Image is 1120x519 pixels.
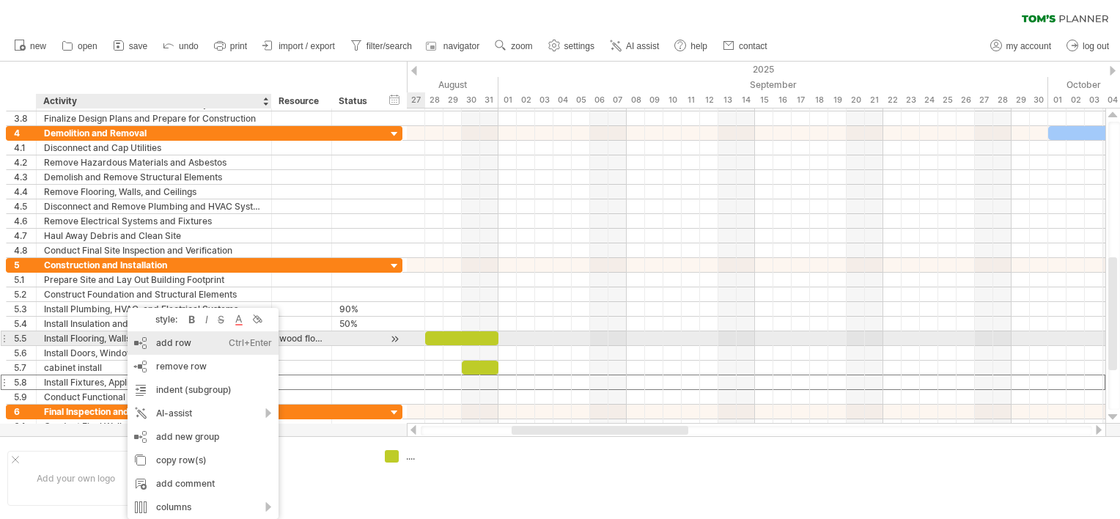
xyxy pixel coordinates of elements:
div: Finalize Design Plans and Prepare for Construction [44,111,264,125]
div: Saturday, 20 September 2025 [847,92,865,108]
span: settings [564,41,594,51]
div: Friday, 19 September 2025 [828,92,847,108]
div: Friday, 5 September 2025 [572,92,590,108]
div: add new group [128,425,279,449]
div: Friday, 12 September 2025 [700,92,718,108]
div: 5.6 [14,346,36,360]
div: Saturday, 6 September 2025 [590,92,608,108]
div: Final Inspection and Completion [44,405,264,419]
div: Activity [43,94,263,108]
a: save [109,37,152,56]
div: 5.5 [14,331,36,345]
div: Tuesday, 16 September 2025 [773,92,792,108]
span: zoom [511,41,532,51]
span: contact [739,41,767,51]
div: .... [406,450,486,463]
a: navigator [424,37,484,56]
div: Demolish and Remove Structural Elements [44,170,264,184]
div: 4.8 [14,243,36,257]
div: Monday, 1 September 2025 [498,92,517,108]
div: .... [244,468,367,481]
div: Tuesday, 2 September 2025 [517,92,535,108]
div: Tuesday, 23 September 2025 [902,92,920,108]
div: Haul Away Debris and Clean Site [44,229,264,243]
div: 50% [339,317,372,331]
div: 4.3 [14,170,36,184]
div: Sunday, 28 September 2025 [993,92,1012,108]
a: print [210,37,251,56]
div: 4 [14,126,36,140]
a: settings [545,37,599,56]
a: log out [1063,37,1113,56]
div: 6 [14,405,36,419]
div: Wednesday, 27 August 2025 [407,92,425,108]
div: Disconnect and Cap Utilities [44,141,264,155]
div: Thursday, 2 October 2025 [1066,92,1085,108]
span: log out [1083,41,1109,51]
div: indent (subgroup) [128,378,279,402]
div: 6.1 [14,419,36,433]
div: Wednesday, 1 October 2025 [1048,92,1066,108]
div: Saturday, 27 September 2025 [975,92,993,108]
div: Tuesday, 9 September 2025 [645,92,663,108]
div: Friday, 29 August 2025 [443,92,462,108]
div: Remove Flooring, Walls, and Ceilings [44,185,264,199]
div: Remove Hazardous Materials and Asbestos [44,155,264,169]
div: Install Insulation and Drywall [44,317,264,331]
div: Sunday, 7 September 2025 [608,92,627,108]
div: 5.9 [14,390,36,404]
div: 5.7 [14,361,36,375]
div: Disconnect and Remove Plumbing and HVAC Systems [44,199,264,213]
a: my account [987,37,1055,56]
div: Saturday, 30 August 2025 [462,92,480,108]
div: Thursday, 11 September 2025 [682,92,700,108]
div: style: [133,314,185,325]
div: Thursday, 18 September 2025 [810,92,828,108]
div: Monday, 15 September 2025 [755,92,773,108]
span: my account [1006,41,1051,51]
div: Thursday, 28 August 2025 [425,92,443,108]
div: 5.8 [14,375,36,389]
span: AI assist [626,41,659,51]
span: help [690,41,707,51]
div: Thursday, 4 September 2025 [553,92,572,108]
div: Wednesday, 24 September 2025 [920,92,938,108]
a: help [671,37,712,56]
div: 4.5 [14,199,36,213]
div: Monday, 22 September 2025 [883,92,902,108]
div: 4.2 [14,155,36,169]
div: 4.7 [14,229,36,243]
div: Status [339,94,371,108]
div: 5.2 [14,287,36,301]
div: 5.4 [14,317,36,331]
div: 4.6 [14,214,36,228]
div: 4.1 [14,141,36,155]
a: AI assist [606,37,663,56]
div: add row [128,331,279,355]
div: Conduct Final Site Inspection and Verification [44,243,264,257]
span: remove row [156,361,207,372]
div: Saturday, 13 September 2025 [718,92,737,108]
div: Install Plumbing, HVAC, and Electrical Systems [44,302,264,316]
div: columns [128,496,279,519]
div: copy row(s) [128,449,279,472]
a: import / export [259,37,339,56]
div: wood flooring [279,331,324,345]
span: undo [179,41,199,51]
span: open [78,41,97,51]
a: zoom [491,37,537,56]
div: Tuesday, 30 September 2025 [1030,92,1048,108]
span: new [30,41,46,51]
span: navigator [443,41,479,51]
div: Conduct Final Walk-Through and Inspection [44,419,264,433]
div: September 2025 [498,77,1048,92]
a: undo [159,37,203,56]
div: Sunday, 21 September 2025 [865,92,883,108]
div: Demolition and Removal [44,126,264,140]
div: 90% [339,302,372,316]
div: Wednesday, 17 September 2025 [792,92,810,108]
div: Thursday, 25 September 2025 [938,92,957,108]
div: Wednesday, 3 September 2025 [535,92,553,108]
span: print [230,41,247,51]
a: filter/search [347,37,416,56]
